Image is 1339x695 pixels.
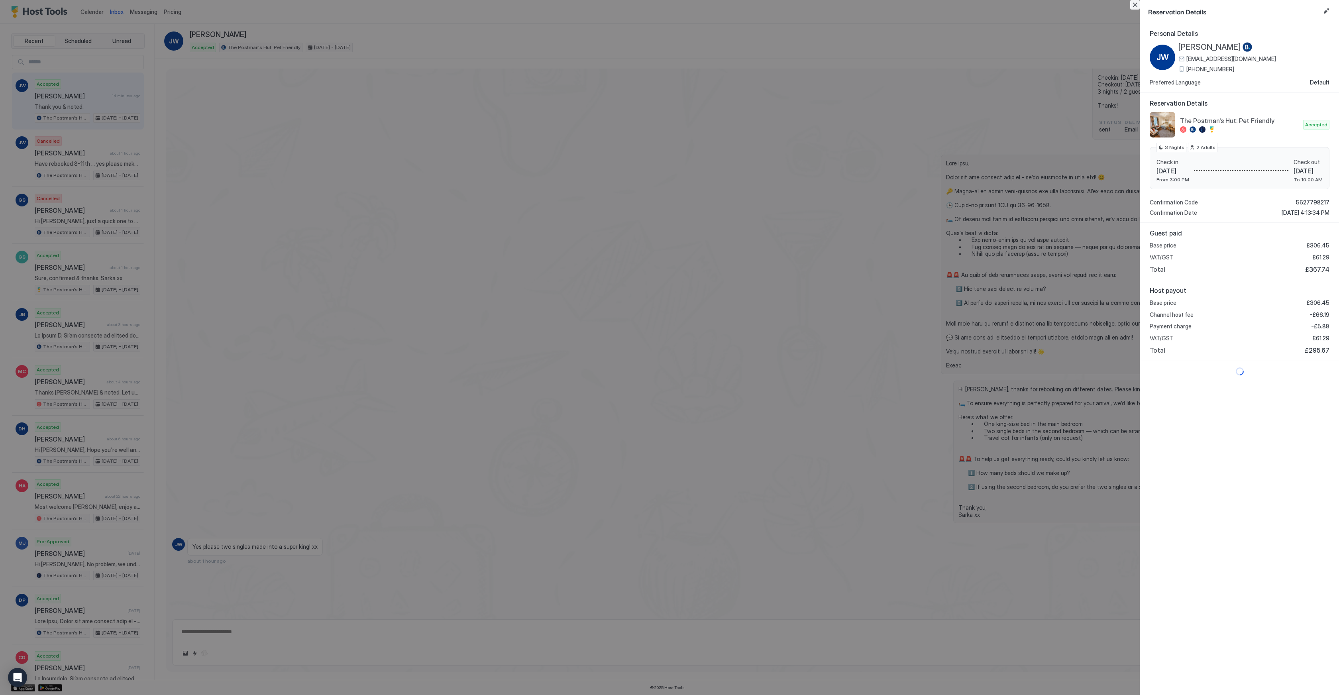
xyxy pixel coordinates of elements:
[1306,299,1329,306] span: £306.45
[1156,159,1189,166] span: Check in
[1150,335,1174,342] span: VAT/GST
[1282,209,1329,216] span: [DATE] 4:13:34 PM
[1186,66,1234,73] span: [PHONE_NUMBER]
[1196,144,1215,151] span: 2 Adults
[1306,242,1329,249] span: £306.45
[1156,177,1189,183] span: From 3:00 PM
[1148,367,1331,375] div: loading
[1305,121,1327,128] span: Accepted
[1150,99,1329,107] span: Reservation Details
[1150,299,1176,306] span: Base price
[1311,323,1329,330] span: -£5.88
[1312,335,1329,342] span: £61.29
[1150,287,1329,294] span: Host payout
[1150,242,1176,249] span: Base price
[1296,199,1329,206] span: 5627798217
[1150,229,1329,237] span: Guest paid
[8,668,27,687] div: Open Intercom Messenger
[1150,323,1192,330] span: Payment charge
[1312,254,1329,261] span: £61.29
[1178,42,1241,52] span: [PERSON_NAME]
[1150,265,1165,273] span: Total
[1305,265,1329,273] span: £367.74
[1150,112,1175,137] div: listing image
[1150,209,1197,216] span: Confirmation Date
[1294,159,1323,166] span: Check out
[1156,167,1189,175] span: [DATE]
[1180,117,1300,125] span: The Postman's Hut: Pet Friendly
[1294,177,1323,183] span: To 10:00 AM
[1186,55,1276,63] span: [EMAIL_ADDRESS][DOMAIN_NAME]
[1294,167,1323,175] span: [DATE]
[1310,79,1329,86] span: Default
[1165,144,1184,151] span: 3 Nights
[1150,79,1201,86] span: Preferred Language
[1150,199,1198,206] span: Confirmation Code
[1150,311,1194,318] span: Channel host fee
[1310,311,1329,318] span: -£66.19
[1148,6,1320,16] span: Reservation Details
[1150,29,1329,37] span: Personal Details
[1156,51,1169,63] span: JW
[1305,346,1329,354] span: £295.67
[1321,6,1331,16] button: Edit reservation
[1150,346,1165,354] span: Total
[1150,254,1174,261] span: VAT/GST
